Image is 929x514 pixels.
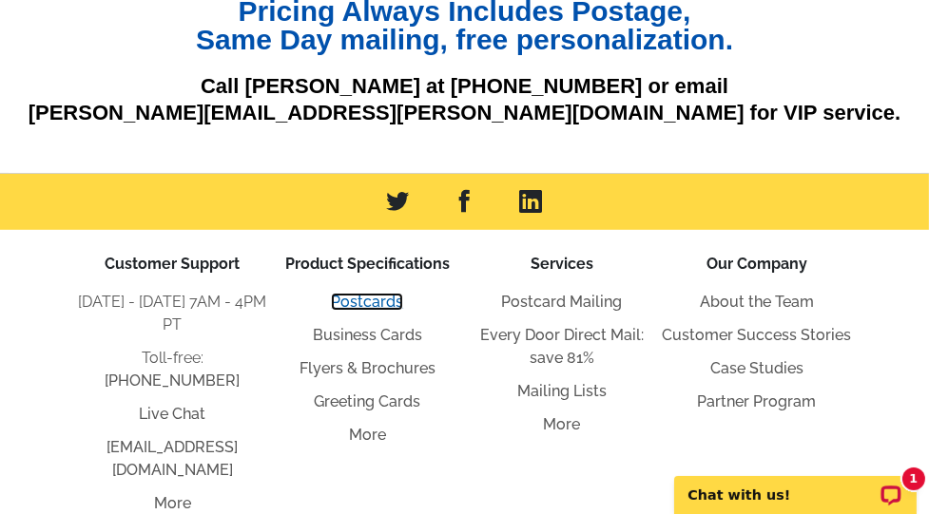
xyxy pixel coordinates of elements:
span: Services [531,255,593,273]
a: Postcard Mailing [501,293,622,311]
a: Live Chat [139,405,205,423]
span: Product Specifications [285,255,450,273]
a: Greeting Cards [314,392,420,410]
span: Our Company [706,255,807,273]
li: [DATE] - [DATE] 7AM - 4PM PT [75,291,270,336]
a: Flyers & Brochures [300,359,435,377]
a: Partner Program [697,392,816,410]
a: Customer Success Stories [662,326,851,344]
a: Case Studies [710,359,803,377]
a: [EMAIL_ADDRESS][DOMAIN_NAME] [106,438,238,479]
a: Postcards [331,293,403,311]
p: Call [PERSON_NAME] at [PHONE_NUMBER] or email [PERSON_NAME][EMAIL_ADDRESS][PERSON_NAME][DOMAIN_NA... [9,73,921,127]
iframe: LiveChat chat widget [662,454,929,514]
a: More [543,415,580,433]
a: About the Team [700,293,814,311]
a: More [349,426,386,444]
span: Customer Support [105,255,240,273]
a: More [154,494,191,512]
a: Business Cards [313,326,422,344]
a: Mailing Lists [517,382,607,400]
a: Every Door Direct Mail: save 81% [480,326,644,367]
a: [PHONE_NUMBER] [105,371,240,390]
li: Toll-free: [75,347,270,392]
